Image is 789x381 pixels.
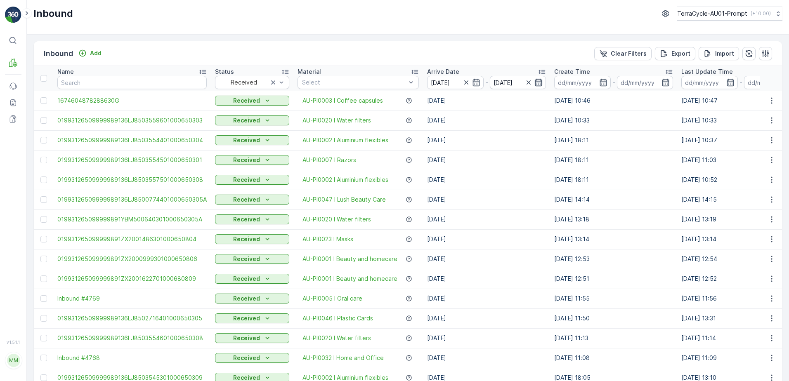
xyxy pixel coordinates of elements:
td: [DATE] [423,308,550,328]
span: [DATE] [44,149,63,156]
div: Toggle Row Selected [40,117,47,124]
a: AU-PI0001 I Beauty and homecare [302,255,397,263]
span: v 1.51.1 [5,340,21,345]
span: Name : [7,135,27,142]
p: Arrive Date [427,68,459,76]
span: 0 kg [46,203,59,210]
button: Received [215,96,289,106]
span: 01993126509999989136LJ8502716401000650305 [57,314,207,322]
input: dd/mm/yyyy [617,76,673,89]
div: MM [7,354,20,367]
div: Toggle Row Selected [40,295,47,302]
p: Received [233,96,260,105]
a: AU-PI0007 I Razors [302,156,356,164]
div: Toggle Row Selected [40,196,47,203]
button: Import [699,47,739,60]
p: Export [671,49,690,58]
td: [DATE] 10:33 [550,111,677,130]
p: - [739,78,742,87]
span: 1.36 kg [47,162,66,169]
a: AU-PI0002 I Aluminium flexibles [302,176,388,184]
a: 01993126509999989136LJ8503554401000650304 [57,136,207,144]
p: Received [233,176,260,184]
span: Last Weight : [7,203,46,210]
button: Received [215,254,289,264]
a: 1674604878288630G [57,96,207,105]
button: Received [215,175,289,185]
span: AU-PI0005 I Oral care [302,294,362,303]
a: AU-PI0032 I Home and Office [302,354,384,362]
div: Toggle Row Selected [40,256,47,262]
td: [DATE] 12:53 [550,249,677,269]
div: Toggle Row Selected [40,355,47,361]
img: logo [5,7,21,23]
p: Inbound [44,48,73,59]
td: [DATE] [423,190,550,209]
a: 01993126509999989136LJ8503559601000650303 [57,116,207,125]
span: Inbound #4768 [57,354,207,362]
span: 019931265099999891ZX2000999301000650806 [57,255,207,263]
div: Toggle Row Selected [40,315,47,322]
span: 01993126509999989136LJ8503554601000650308 [57,334,207,342]
button: Received [215,274,289,284]
p: TerraCycle-AU01-Prompt [677,9,747,18]
span: 019931265099999891YBM500640301000650305A [57,215,207,223]
p: Received [233,255,260,263]
span: 1674604878288630G [27,135,90,142]
p: Inbound [33,7,73,20]
td: [DATE] 11:55 [550,289,677,308]
td: [DATE] 18:11 [550,170,677,190]
p: Create Time [554,68,590,76]
td: [DATE] 12:51 [550,269,677,289]
a: AU-PI0046 I Plastic Cards [302,314,373,322]
a: AU-PI0023 I Masks [302,235,353,243]
span: 01993126509999989136LJ8503554501000650301 [57,156,207,164]
p: Received [233,215,260,223]
p: Received [233,275,260,283]
a: Inbound #4769 [57,294,207,303]
input: dd/mm/yyyy [554,76,611,89]
p: ( +10:00 ) [751,10,771,17]
button: Received [215,294,289,303]
td: [DATE] 10:46 [550,91,677,111]
a: AU-PI0003 I Coffee capsules [302,96,383,105]
td: [DATE] [423,130,550,150]
td: [DATE] [423,328,550,348]
div: Toggle Row Selected [40,176,47,183]
td: [DATE] 11:08 [550,348,677,368]
input: dd/mm/yyyy [681,76,738,89]
p: 1674604878288630G [357,7,431,17]
td: [DATE] [423,348,550,368]
button: Received [215,333,289,343]
p: - [612,78,615,87]
span: AU-PI0020 I Water filters [302,334,371,342]
td: [DATE] 13:18 [550,209,677,229]
td: [DATE] 18:11 [550,150,677,170]
td: [DATE] [423,150,550,170]
td: [DATE] 11:50 [550,308,677,328]
a: AU-PI0047 I Lush Beauty Care [302,195,386,204]
a: 019931265099999891ZX2001486301000650804 [57,235,207,243]
p: Received [233,314,260,322]
a: AU-PI0020 I Water filters [302,215,371,223]
p: Received [233,334,260,342]
span: 01993126509999989136LJ8500774401000650305A [57,195,207,204]
a: 019931265099999891ZX2001622701000680809 [57,275,207,283]
span: 1.36 kg [46,190,66,197]
div: Toggle Row Selected [40,216,47,223]
a: 01993126509999989136LJ8503557501000650308 [57,176,207,184]
a: AU-PI0001 I Beauty and homecare [302,275,397,283]
a: AU-PI0020 I Water filters [302,116,371,125]
div: Toggle Row Selected [40,157,47,163]
p: Name [57,68,74,76]
button: MM [5,346,21,374]
p: Received [233,156,260,164]
button: Export [655,47,695,60]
